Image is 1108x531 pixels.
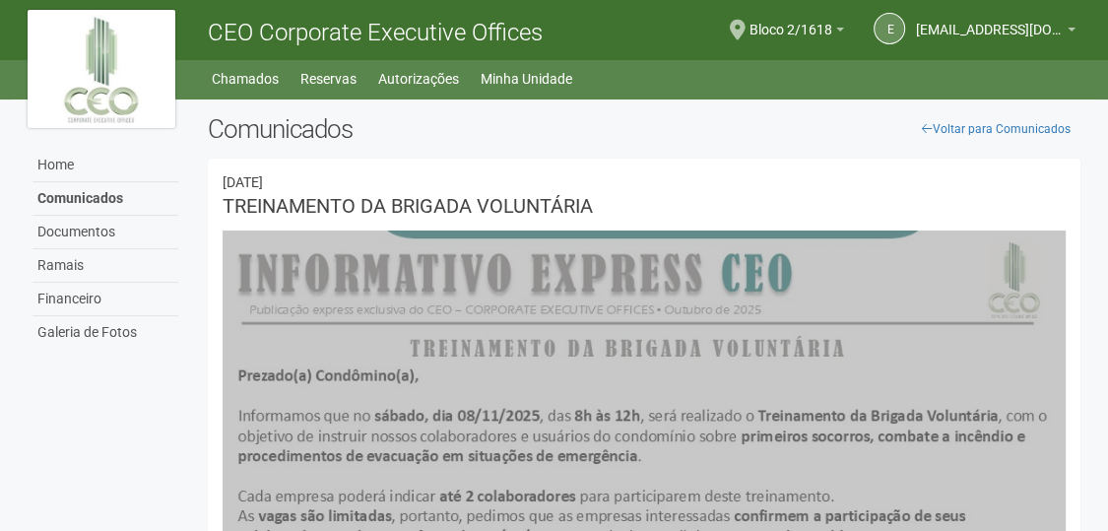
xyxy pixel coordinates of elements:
[481,65,572,93] a: Minha Unidade
[208,19,543,46] span: CEO Corporate Executive Offices
[33,216,178,249] a: Documentos
[33,182,178,216] a: Comunicados
[915,25,1075,40] a: [EMAIL_ADDRESS][DOMAIN_NAME]
[300,65,357,93] a: Reservas
[749,25,844,40] a: Bloco 2/1618
[33,283,178,316] a: Financeiro
[28,10,175,128] img: logo.jpg
[223,173,1067,191] div: 13/10/2025 16:33
[915,3,1063,37] span: elenir.oliveira@accenture.com
[378,65,459,93] a: Autorizações
[910,114,1080,144] a: Voltar para Comunicados
[874,13,905,44] a: e
[749,3,831,37] span: Bloco 2/1618
[223,196,1067,216] h3: TREINAMENTO DA BRIGADA VOLUNTÁRIA
[33,316,178,349] a: Galeria de Fotos
[33,149,178,182] a: Home
[212,65,279,93] a: Chamados
[33,249,178,283] a: Ramais
[208,114,1081,144] h2: Comunicados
